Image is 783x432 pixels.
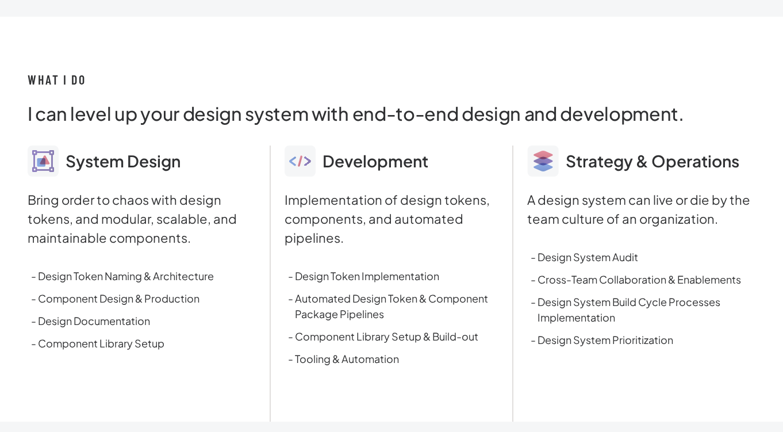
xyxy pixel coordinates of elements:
li: Component Library Setup & Build-out [295,328,498,344]
h2: What I Do [28,72,755,88]
h4: System Design [28,146,256,177]
li: Design System Build Cycle Processes Implementation [538,294,755,325]
li: Component Library Setup [38,335,256,351]
p: Implementation of design tokens, components, and automated pipelines. [285,190,498,247]
li: Design Token Naming & Architecture [38,268,256,284]
li: Design System Prioritization [538,332,755,347]
p: Bring order to chaos with design tokens, and modular, scalable, and maintainable components. [28,190,256,247]
p: A design system can live or die by the team culture of an organization. [527,190,755,228]
li: Automated Design Token & Component Package Pipelines [295,290,498,322]
li: Cross-Team Collaboration & Enablements [538,272,755,287]
li: Design Documentation [38,313,256,328]
li: Design Token Implementation [295,268,498,284]
h4: Development [285,146,498,177]
h4: Strategy & Operations [527,146,755,177]
li: Tooling & Automation [295,351,498,366]
li: Design System Audit [538,249,755,265]
h2: I can level up your design system with end-to-end design and development. [28,102,755,125]
li: Component Design & Production [38,290,256,306]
